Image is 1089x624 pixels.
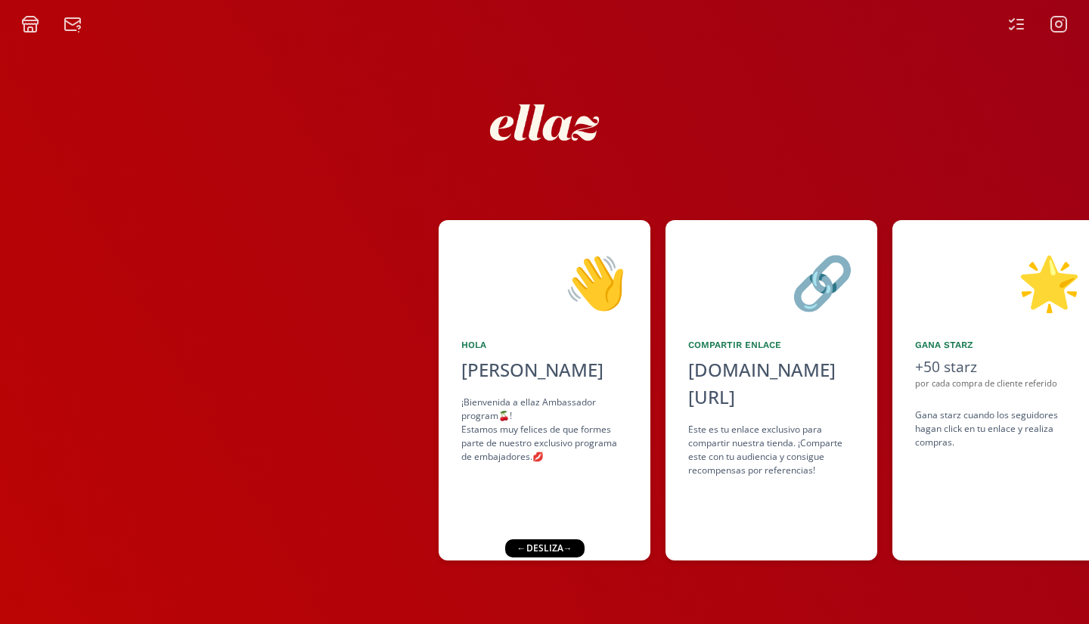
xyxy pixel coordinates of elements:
div: Gana starz cuando los seguidores hagan click en tu enlace y realiza compras . [915,408,1081,449]
div: Gana starz [915,338,1081,352]
div: Compartir Enlace [688,338,855,352]
div: [DOMAIN_NAME][URL] [688,356,855,411]
div: 🌟 [915,243,1081,320]
div: ← desliza → [504,539,584,557]
div: 🔗 [688,243,855,320]
div: Este es tu enlace exclusivo para compartir nuestra tienda. ¡Comparte este con tu audiencia y cons... [688,423,855,477]
div: por cada compra de cliente referido [915,377,1081,390]
div: Hola [461,338,628,352]
div: +50 starz [915,356,1081,378]
div: [PERSON_NAME] [461,356,628,383]
div: 👋 [461,243,628,320]
div: ¡Bienvenida a ellaz Ambassador program🍒! Estamos muy felices de que formes parte de nuestro exclu... [461,396,628,464]
img: nKmKAABZpYV7 [476,54,613,191]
